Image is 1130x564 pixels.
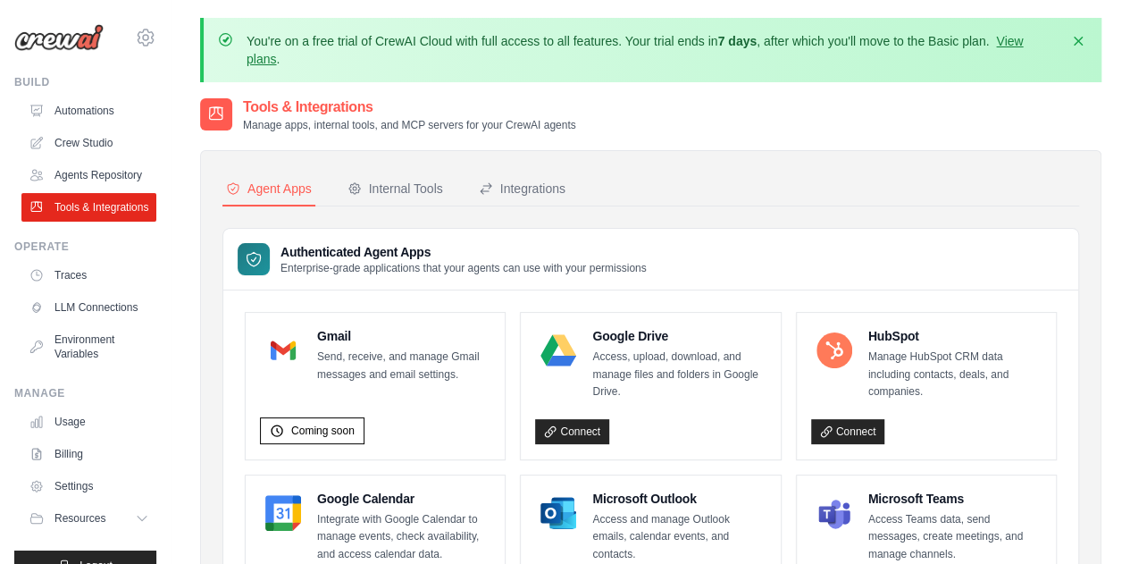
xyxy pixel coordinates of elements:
a: LLM Connections [21,293,156,322]
div: Integrations [479,180,565,198]
img: Google Drive Logo [540,333,576,368]
div: Agent Apps [226,180,312,198]
a: Billing [21,440,156,468]
h2: Tools & Integrations [243,97,576,118]
div: Operate [14,240,156,254]
a: Automations [21,97,156,125]
a: Settings [21,472,156,501]
img: Logo [14,24,104,51]
a: Tools & Integrations [21,193,156,222]
p: Enterprise-grade applications that your agents can use with your permissions [280,261,647,275]
button: Resources [21,504,156,533]
p: Manage HubSpot CRM data including contacts, deals, and companies. [868,349,1042,401]
a: Crew Studio [21,129,156,157]
p: You're on a free trial of CrewAI Cloud with full access to all features. Your trial ends in , aft... [247,32,1059,68]
h4: Microsoft Teams [868,490,1042,508]
a: Connect [811,419,885,444]
h4: HubSpot [868,327,1042,345]
h4: Gmail [317,327,490,345]
span: Coming soon [291,424,355,438]
div: Internal Tools [347,180,443,198]
img: Google Calendar Logo [265,495,301,531]
span: Resources [54,511,105,526]
h4: Google Calendar [317,490,490,508]
a: Traces [21,261,156,290]
h4: Microsoft Outlook [592,490,766,508]
a: Usage [21,408,156,436]
button: Internal Tools [344,173,447,206]
h3: Authenticated Agent Apps [280,243,647,261]
button: Agent Apps [222,173,315,206]
p: Access, upload, download, and manage files and folders in Google Drive. [592,349,766,401]
img: Gmail Logo [265,333,301,368]
a: Environment Variables [21,325,156,368]
p: Access and manage Outlook emails, calendar events, and contacts. [592,511,766,564]
div: Build [14,75,156,89]
strong: 7 days [717,34,757,48]
button: Integrations [475,173,569,206]
div: Manage [14,386,156,400]
p: Manage apps, internal tools, and MCP servers for your CrewAI agents [243,118,576,132]
a: Connect [535,419,609,444]
p: Access Teams data, send messages, create meetings, and manage channels. [868,511,1042,564]
img: HubSpot Logo [816,333,852,368]
p: Send, receive, and manage Gmail messages and email settings. [317,349,490,383]
h4: Google Drive [592,327,766,345]
a: Agents Repository [21,161,156,189]
img: Microsoft Teams Logo [816,495,852,531]
p: Integrate with Google Calendar to manage events, check availability, and access calendar data. [317,511,490,564]
img: Microsoft Outlook Logo [540,495,576,531]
